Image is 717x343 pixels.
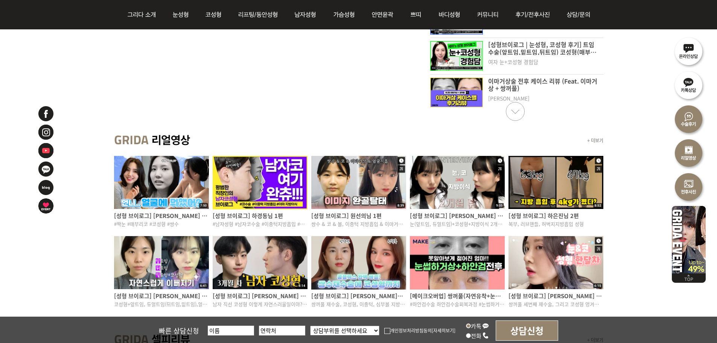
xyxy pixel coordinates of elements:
[38,161,54,177] img: 카카오톡
[410,212,505,220] p: [성형 브이로그] [PERSON_NAME] 2편
[213,235,308,307] a: [성형 브이로그] [PERSON_NAME] 2편 남자 직선 코성형 이렇게 자연스러울일이야? 멍뭉美에 남자다움 한스푼
[213,292,308,300] p: [성형 브이로그] [PERSON_NAME] 2편
[384,328,390,334] img: checkbox.png
[508,300,603,308] p: 쌍꺼풀 세번째 재수술, 그리고 코성형 엉겨붙은 쌍수 흉살..
[38,105,54,122] img: 페이스북
[508,154,603,227] a: [성형 브이로그] 하은진님 2편 복부, 러브핸들, 허벅지지방흡입 성형
[114,292,209,300] p: [성형 브이로그] [PERSON_NAME] 1편
[506,102,525,121] li: Next slide
[114,154,209,227] a: [성형 브이로그] [PERSON_NAME] 1편 #짝눈 #매부리코 #코성형 #쌍수
[410,154,505,227] a: [성형 브이로그] [PERSON_NAME] 2편 눈(앞트임, 듀얼트임)+코성형+지방이식 2개월 차
[672,273,706,283] img: 위로가기
[508,220,603,227] p: 복부, 러브핸들, 허벅지지방흡입 성형
[488,41,598,55] p: [성형브이로그 | 눈성형, 코성형 후기] 트임수술(앞트임,밑트임,뒤트임) 코성형(매부리코) 이마지방이식 6개월 후
[508,212,603,220] p: [성형 브이로그] 하은진님 2편
[38,124,54,140] img: 인스타그램
[213,300,308,308] p: 남자 직선 코성형 이렇게 자연스러울일이야? 멍뭉美에 남자다움 한스푼
[410,292,505,300] p: [메이크오버업] 쌍꺼풀(자연유착+눈매교정)+눈썹하거상술+하안검(지방재배치) 경과
[488,78,598,91] p: 이마거상술 전후 케이스 리뷰 (Feat. 이마거상 + 쌍꺼풀)
[496,320,558,341] input: 상담신청
[38,198,54,214] img: 이벤트
[587,137,603,143] a: + 더보기
[213,154,308,227] a: [성형 브이로그] 하경동님 1편 #남자성형 #남자코수술 #이중턱지방흡입 #이마지방이식
[432,327,455,334] a: [자세히보기]
[384,327,432,334] label: 개인정보처리방침동의
[672,136,706,169] img: 리얼영상
[311,154,406,227] a: [성형 브이로그] 원선의님 1편 쌍수 & 코 & 볼, 이중턱 지방흡입 & 이마거상 & 실리프팅
[410,220,505,227] p: 눈(앞트임, 듀얼트임)+코성형+지방이식 2개월 차
[672,34,706,68] img: 온라인상담
[38,179,54,196] img: 네이버블로그
[466,333,471,338] input: 전화
[311,212,406,220] p: [성형 브이로그] 원선의님 1편
[466,323,471,328] input: 카톡
[672,102,706,136] img: 수술후기
[466,322,489,330] label: 카톡
[38,142,54,159] img: 유투브
[482,322,489,329] img: kakao_icon.png
[508,235,603,307] a: [성형 브이로그] [PERSON_NAME] 1편 쌍꺼풀 세번째 재수술, 그리고 코성형 엉겨붙은 쌍수 흉살..
[311,220,406,227] p: 쌍수 & 코 & 볼, 이중턱 지방흡입 & 이마거상 & 실리프팅
[114,220,209,227] p: #짝눈 #매부리코 #코성형 #쌍수
[213,220,308,227] p: #남자성형 #남자코수술 #이중턱지방흡입 #이마지방이식
[213,212,308,220] p: [성형 브이로그] 하경동님 1편
[311,292,406,300] p: [성형 브이로그] [PERSON_NAME]님 2편
[672,169,706,203] img: 수술전후사진
[466,332,489,340] label: 전화
[208,326,254,335] input: 이름
[672,68,706,102] img: 카톡상담
[482,332,489,339] img: call_icon.png
[159,326,199,335] span: 빠른 상담신청
[114,127,204,154] img: main_grida_realvideo_title.jpg
[114,235,209,307] a: [성형 브이로그] [PERSON_NAME] 1편 코성형+앞트임, 듀얼트임(뒤트임,밑트임),얼굴지방이식
[488,59,598,71] dt: 여자 눈+코성형 경험담
[410,235,505,307] a: [메이크오버업] 쌍꺼풀(자연유착+눈매교정)+눈썹하거상술+하안검(지방재배치) 경과 #하안검수술​ 하안검수술회복과정 #눈썹하거상술​ #하안검​ #중년눈수술​
[410,300,505,308] p: #하안검수술​ 하안검수술회복과정 #눈썹하거상술​ #하안검​ #중년눈수술​
[672,203,706,273] img: 이벤트
[311,300,406,308] p: 쌍꺼풀 재수술, 코성형, 이중턱, 심부볼 지방흡입에 관심있는 분 클릭!
[114,300,209,308] p: 코성형+앞트임, 듀얼트임(뒤트임,밑트임),얼굴지방이식
[114,212,209,220] p: [성형 브이로그] [PERSON_NAME] 1편
[488,95,598,108] dt: [PERSON_NAME]
[508,292,603,300] p: [성형 브이로그] [PERSON_NAME] 1편
[259,326,305,335] input: 연락처
[311,235,406,307] a: [성형 브이로그] [PERSON_NAME]님 2편 쌍꺼풀 재수술, 코성형, 이중턱, 심부볼 지방흡입에 관심있는 분 클릭!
